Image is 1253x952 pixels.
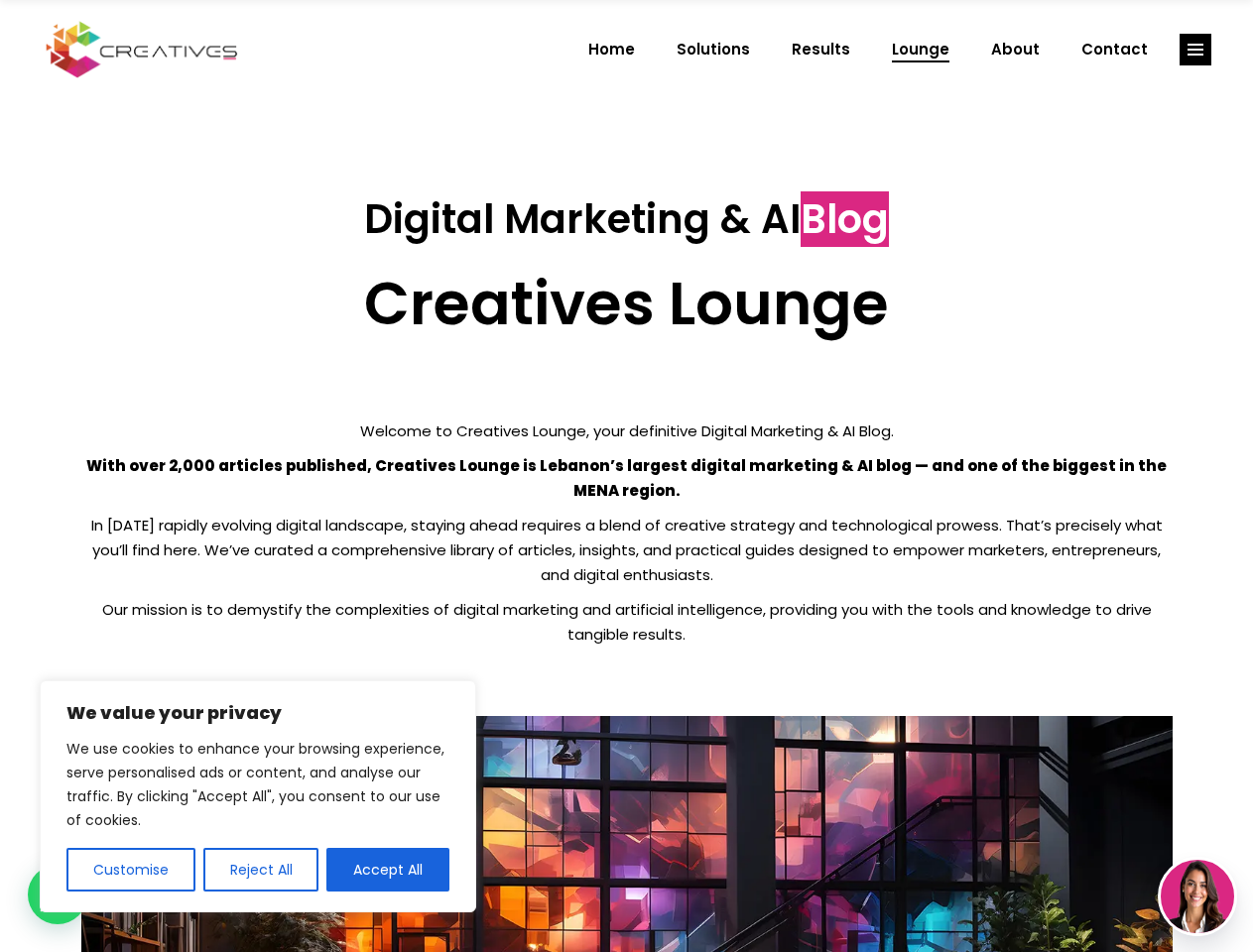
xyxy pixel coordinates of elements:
[42,19,242,80] img: Creatives
[81,268,1173,339] h2: Creatives Lounge
[66,701,449,725] p: We value your privacy
[792,24,850,75] span: Results
[81,418,1173,443] p: Welcome to Creatives Lounge, your definitive Digital Marketing & AI Blog.
[567,24,656,75] a: Home
[66,848,195,892] button: Customise
[801,191,889,247] span: Blog
[28,865,87,924] div: WhatsApp contact
[1081,24,1148,75] span: Contact
[1180,34,1211,65] a: link
[1061,24,1169,75] a: Contact
[86,455,1167,501] strong: With over 2,000 articles published, Creatives Lounge is Lebanon’s largest digital marketing & AI ...
[656,24,771,75] a: Solutions
[81,597,1173,647] p: Our mission is to demystify the complexities of digital marketing and artificial intelligence, pr...
[892,24,949,75] span: Lounge
[40,680,476,912] div: We value your privacy
[326,848,449,892] button: Accept All
[81,195,1173,243] h3: Digital Marketing & AI
[970,24,1061,75] a: About
[871,24,970,75] a: Lounge
[991,24,1040,75] span: About
[203,848,319,892] button: Reject All
[588,24,635,75] span: Home
[66,737,449,832] p: We use cookies to enhance your browsing experience, serve personalised ads or content, and analys...
[1161,860,1234,933] img: agent
[771,24,871,75] a: Results
[81,513,1173,587] p: In [DATE] rapidly evolving digital landscape, staying ahead requires a blend of creative strategy...
[677,24,750,75] span: Solutions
